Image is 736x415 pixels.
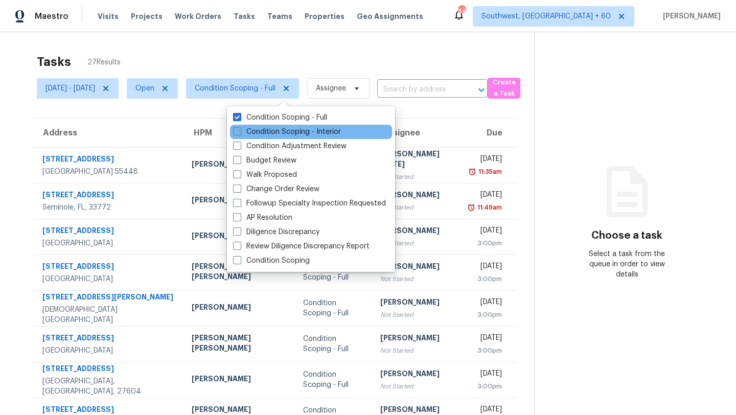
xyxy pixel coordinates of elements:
[234,13,255,20] span: Tasks
[267,11,292,21] span: Teams
[42,274,175,284] div: [GEOGRAPHIC_DATA]
[192,261,287,284] div: [PERSON_NAME] [PERSON_NAME]
[463,119,518,147] th: Due
[493,77,515,100] span: Create a Task
[305,11,344,21] span: Properties
[233,198,386,209] label: Followup Specialty Inspection Requested
[468,167,476,177] img: Overdue Alarm Icon
[471,225,502,238] div: [DATE]
[377,82,459,98] input: Search by address
[475,202,502,213] div: 11:49am
[471,261,502,274] div: [DATE]
[42,345,175,356] div: [GEOGRAPHIC_DATA]
[175,11,221,21] span: Work Orders
[135,83,154,94] span: Open
[42,305,175,325] div: [DEMOGRAPHIC_DATA][GEOGRAPHIC_DATA]
[380,202,454,213] div: Not Started
[357,11,423,21] span: Geo Assignments
[192,159,287,172] div: [PERSON_NAME]
[192,195,287,207] div: [PERSON_NAME]
[380,149,454,172] div: [PERSON_NAME][DATE]
[233,241,370,251] label: Review Diligence Discrepancy Report
[380,381,454,391] div: Not Started
[380,261,454,274] div: [PERSON_NAME]
[233,213,292,223] label: AP Resolution
[591,230,662,241] h3: Choose a task
[42,376,175,397] div: [GEOGRAPHIC_DATA], [GEOGRAPHIC_DATA], 27604
[42,238,175,248] div: [GEOGRAPHIC_DATA]
[233,141,347,151] label: Condition Adjustment Review
[233,256,310,266] label: Condition Scoping
[471,368,502,381] div: [DATE]
[380,297,454,310] div: [PERSON_NAME]
[471,154,502,167] div: [DATE]
[42,261,175,274] div: [STREET_ADDRESS]
[35,11,68,21] span: Maestro
[380,190,454,202] div: [PERSON_NAME]
[42,190,175,202] div: [STREET_ADDRESS]
[42,154,175,167] div: [STREET_ADDRESS]
[476,167,502,177] div: 11:35am
[192,302,287,315] div: [PERSON_NAME]
[481,11,611,21] span: Southwest, [GEOGRAPHIC_DATA] + 60
[233,227,319,237] label: Diligence Discrepancy
[380,274,454,284] div: Not Started
[303,370,364,390] div: Condition Scoping - Full
[380,172,454,182] div: Not Started
[380,310,454,320] div: Not Started
[42,202,175,213] div: Seminole, FL, 33772
[195,83,275,94] span: Condition Scoping - Full
[380,345,454,356] div: Not Started
[380,368,454,381] div: [PERSON_NAME]
[474,83,489,97] button: Open
[316,83,346,94] span: Assignee
[233,155,296,166] label: Budget Review
[192,374,287,386] div: [PERSON_NAME]
[467,202,475,213] img: Overdue Alarm Icon
[471,381,502,391] div: 3:00pm
[45,83,95,94] span: [DATE] - [DATE]
[471,297,502,310] div: [DATE]
[372,119,462,147] th: Assignee
[380,238,454,248] div: Not Started
[42,167,175,177] div: [GEOGRAPHIC_DATA] 55448
[488,78,520,99] button: Create a Task
[659,11,721,21] span: [PERSON_NAME]
[471,190,502,202] div: [DATE]
[87,57,121,67] span: 27 Results
[458,6,465,16] div: 846
[471,310,502,320] div: 3:00pm
[42,292,175,305] div: [STREET_ADDRESS][PERSON_NAME]
[233,170,297,180] label: Walk Proposed
[471,238,502,248] div: 3:00pm
[42,225,175,238] div: [STREET_ADDRESS]
[37,57,71,67] h2: Tasks
[303,298,364,318] div: Condition Scoping - Full
[233,184,319,194] label: Change Order Review
[471,333,502,345] div: [DATE]
[380,333,454,345] div: [PERSON_NAME]
[303,262,364,283] div: Condition Scoping - Full
[183,119,295,147] th: HPM
[192,230,287,243] div: [PERSON_NAME]
[380,225,454,238] div: [PERSON_NAME]
[192,333,287,356] div: [PERSON_NAME] [PERSON_NAME]
[131,11,163,21] span: Projects
[42,333,175,345] div: [STREET_ADDRESS]
[98,11,119,21] span: Visits
[233,127,341,137] label: Condition Scoping - Interior
[581,249,673,280] div: Select a task from the queue in order to view details
[33,119,183,147] th: Address
[233,112,327,123] label: Condition Scoping - Full
[42,363,175,376] div: [STREET_ADDRESS]
[303,334,364,354] div: Condition Scoping - Full
[471,345,502,356] div: 3:00pm
[471,274,502,284] div: 3:00pm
